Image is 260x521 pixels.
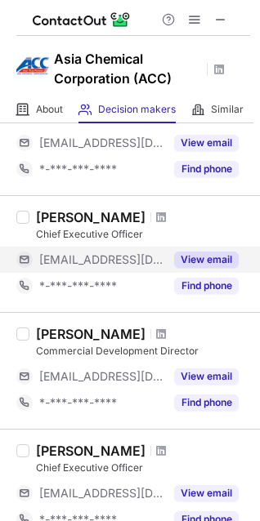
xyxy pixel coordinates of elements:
div: Chief Executive Officer [36,461,250,475]
span: [EMAIL_ADDRESS][DOMAIN_NAME] [39,369,164,384]
span: About [36,103,63,116]
span: [EMAIL_ADDRESS][DOMAIN_NAME] [39,486,164,501]
div: [PERSON_NAME] [36,209,146,225]
button: Reveal Button [174,161,239,177]
button: Reveal Button [174,368,239,385]
button: Reveal Button [174,135,239,151]
div: [PERSON_NAME] [36,443,146,459]
img: c125c6abdf2cb4069ec24c41e6eec39c [16,50,49,82]
button: Reveal Button [174,278,239,294]
img: ContactOut v5.3.10 [33,10,131,29]
button: Reveal Button [174,485,239,501]
h1: Asia Chemical Corporation (ACC) [54,49,201,88]
div: Commercial Development Director [36,344,250,358]
button: Reveal Button [174,252,239,268]
span: [EMAIL_ADDRESS][DOMAIN_NAME] [39,252,164,267]
button: Reveal Button [174,394,239,411]
span: Decision makers [98,103,176,116]
span: Similar [211,103,244,116]
div: [PERSON_NAME] [36,326,146,342]
span: [EMAIL_ADDRESS][DOMAIN_NAME] [39,136,164,150]
div: Chief Executive Officer [36,227,250,242]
